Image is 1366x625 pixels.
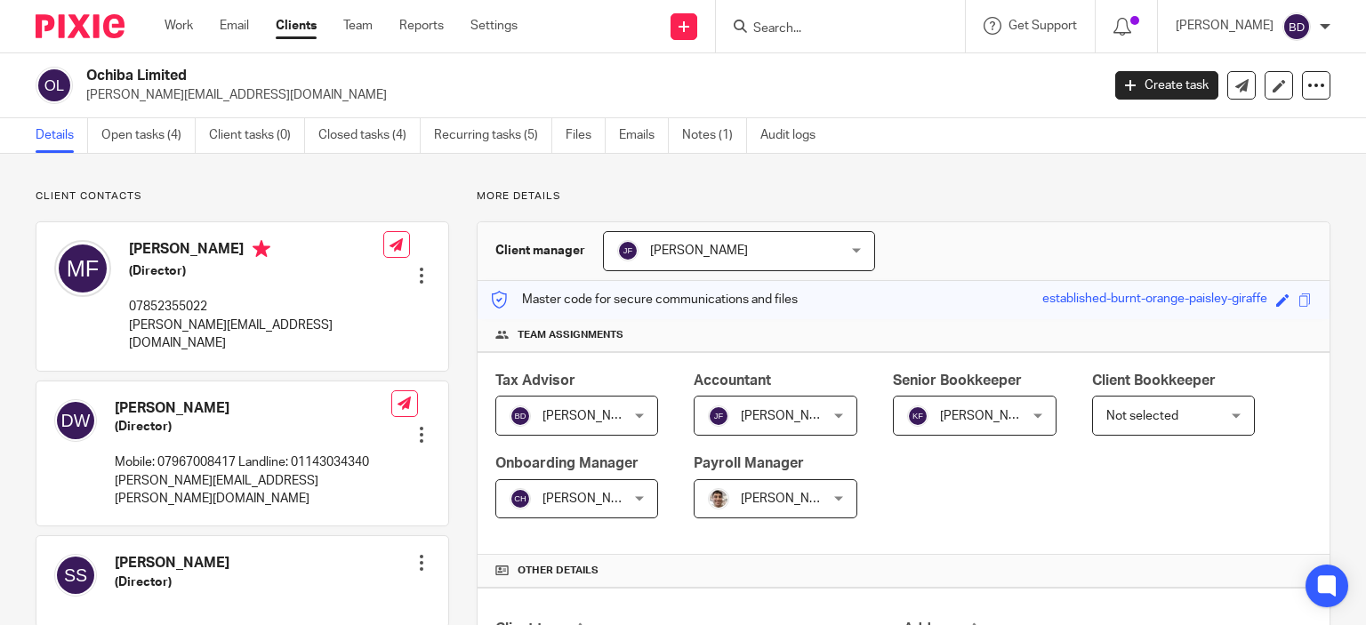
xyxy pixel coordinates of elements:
[1008,20,1077,32] span: Get Support
[542,493,640,505] span: [PERSON_NAME]
[1282,12,1311,41] img: svg%3E
[470,17,518,35] a: Settings
[1115,71,1218,100] a: Create task
[220,17,249,35] a: Email
[129,317,383,353] p: [PERSON_NAME][EMAIL_ADDRESS][DOMAIN_NAME]
[940,410,1038,422] span: [PERSON_NAME]
[1176,17,1274,35] p: [PERSON_NAME]
[115,472,391,509] p: [PERSON_NAME][EMAIL_ADDRESS][PERSON_NAME][DOMAIN_NAME]
[36,14,125,38] img: Pixie
[907,405,928,427] img: svg%3E
[86,67,888,85] h2: Ochiba Limited
[101,118,196,153] a: Open tasks (4)
[518,328,623,342] span: Team assignments
[617,240,639,261] img: svg%3E
[694,456,804,470] span: Payroll Manager
[276,17,317,35] a: Clients
[318,118,421,153] a: Closed tasks (4)
[36,189,449,204] p: Client contacts
[86,86,1089,104] p: [PERSON_NAME][EMAIL_ADDRESS][DOMAIN_NAME]
[129,240,383,262] h4: [PERSON_NAME]
[619,118,669,153] a: Emails
[650,244,748,257] span: [PERSON_NAME]
[518,564,599,578] span: Other details
[36,67,73,104] img: svg%3E
[343,17,373,35] a: Team
[209,118,305,153] a: Client tasks (0)
[115,418,391,436] h5: (Director)
[477,189,1330,204] p: More details
[434,118,552,153] a: Recurring tasks (5)
[708,488,729,509] img: PXL_20240409_141816916.jpg
[54,240,111,297] img: svg%3E
[1106,410,1178,422] span: Not selected
[491,291,798,308] p: Master code for secure communications and files
[760,118,829,153] a: Audit logs
[1042,290,1267,310] div: established-burnt-orange-paisley-giraffe
[115,453,391,471] p: Mobile: 07967008417 Landline: 01143034340
[694,373,771,388] span: Accountant
[741,410,839,422] span: [PERSON_NAME]
[708,405,729,427] img: svg%3E
[129,262,383,280] h5: (Director)
[495,456,639,470] span: Onboarding Manager
[495,373,575,388] span: Tax Advisor
[115,573,229,591] h5: (Director)
[165,17,193,35] a: Work
[682,118,747,153] a: Notes (1)
[36,118,88,153] a: Details
[566,118,606,153] a: Files
[253,240,270,258] i: Primary
[54,554,97,597] img: svg%3E
[115,554,229,573] h4: [PERSON_NAME]
[115,399,391,418] h4: [PERSON_NAME]
[741,493,839,505] span: [PERSON_NAME]
[510,405,531,427] img: svg%3E
[751,21,912,37] input: Search
[1092,373,1216,388] span: Client Bookkeeper
[542,410,640,422] span: [PERSON_NAME]
[893,373,1022,388] span: Senior Bookkeeper
[495,242,585,260] h3: Client manager
[510,488,531,509] img: svg%3E
[129,298,383,316] p: 07852355022
[54,399,97,442] img: svg%3E
[399,17,444,35] a: Reports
